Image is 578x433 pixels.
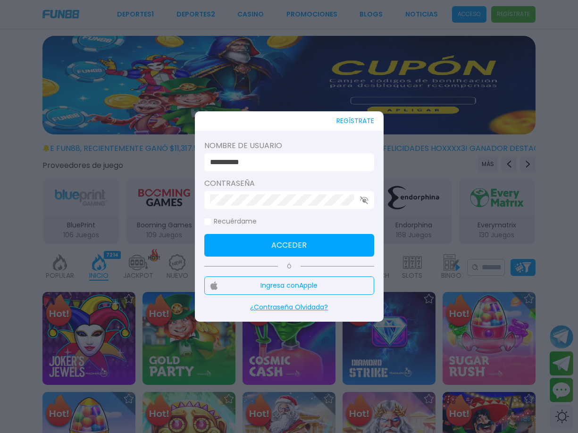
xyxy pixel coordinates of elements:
button: Acceder [204,234,374,257]
p: Ó [204,262,374,271]
label: Contraseña [204,178,374,189]
label: Nombre de usuario [204,140,374,151]
label: Recuérdame [204,216,257,226]
p: ¿Contraseña Olvidada? [204,302,374,312]
button: Ingresa conApple [204,276,374,295]
button: REGÍSTRATE [336,111,374,131]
